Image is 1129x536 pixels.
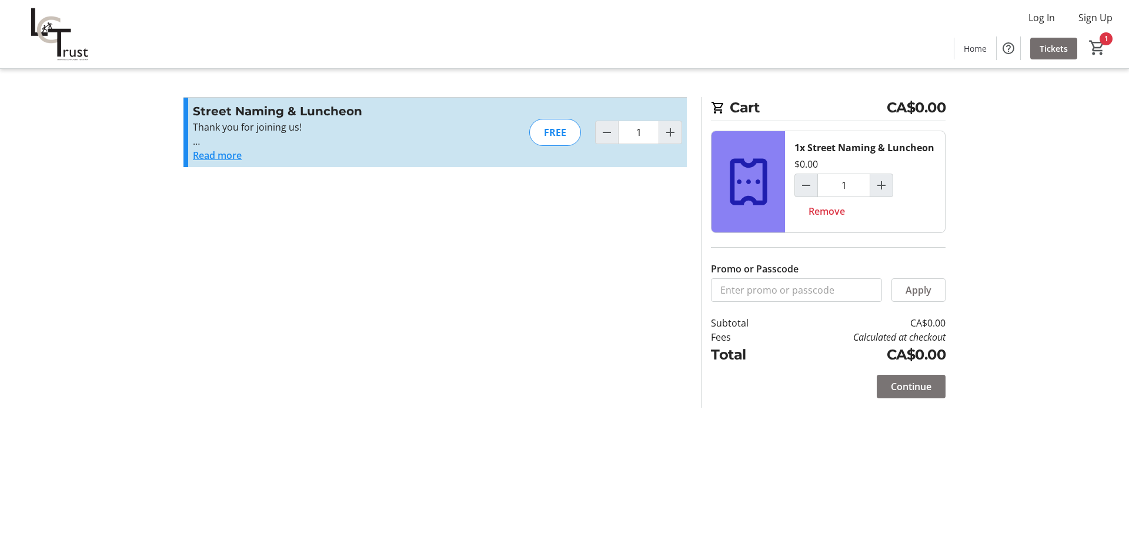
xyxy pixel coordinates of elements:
div: 1x Street Naming & Luncheon [794,141,934,155]
td: Fees [711,330,779,344]
button: Apply [891,278,946,302]
span: Apply [906,283,931,297]
img: LCT's Logo [7,5,111,64]
td: Calculated at checkout [779,330,946,344]
td: Subtotal [711,316,779,330]
button: Help [997,36,1020,60]
button: Log In [1019,8,1064,27]
button: Cart [1087,37,1108,58]
button: Decrement by one [596,121,618,144]
td: CA$0.00 [779,316,946,330]
button: Sign Up [1069,8,1122,27]
a: Home [954,38,996,59]
a: Tickets [1030,38,1077,59]
td: CA$0.00 [779,344,946,365]
input: Enter promo or passcode [711,278,882,302]
button: Decrement by one [795,174,817,197]
td: Total [711,344,779,365]
label: Promo or Passcode [711,262,799,276]
div: FREE [529,119,581,146]
span: CA$0.00 [887,97,946,118]
span: Remove [809,204,845,218]
p: Thank you for joining us! [193,120,450,134]
span: Sign Up [1078,11,1113,25]
button: Read more [193,148,242,162]
span: Continue [891,379,931,394]
h3: Street Naming & Luncheon [193,102,450,120]
button: Increment by one [659,121,682,144]
h2: Cart [711,97,946,121]
input: Street Naming & Luncheon Quantity [817,174,870,197]
span: Tickets [1040,42,1068,55]
button: Remove [794,199,859,223]
span: Home [964,42,987,55]
div: $0.00 [794,157,818,171]
span: Log In [1028,11,1055,25]
button: Increment by one [870,174,893,197]
input: Street Naming & Luncheon Quantity [618,121,659,144]
button: Continue [877,375,946,398]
